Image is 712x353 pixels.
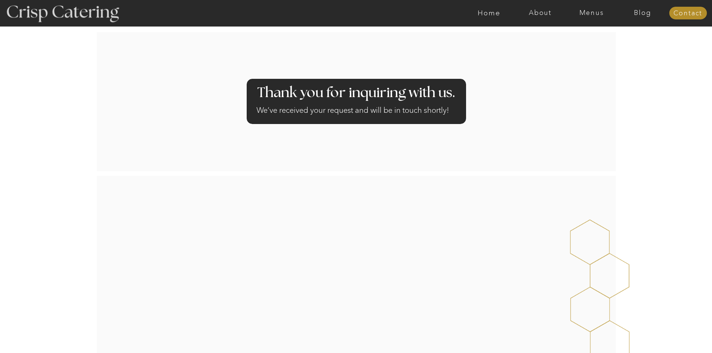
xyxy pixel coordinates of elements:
a: About [515,9,566,17]
a: Home [463,9,515,17]
a: Menus [566,9,617,17]
a: Contact [669,10,707,17]
h2: Thank you for inquiring with us. [256,86,456,100]
a: Blog [617,9,668,17]
h2: We’ve received your request and will be in touch shortly! [256,105,456,119]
